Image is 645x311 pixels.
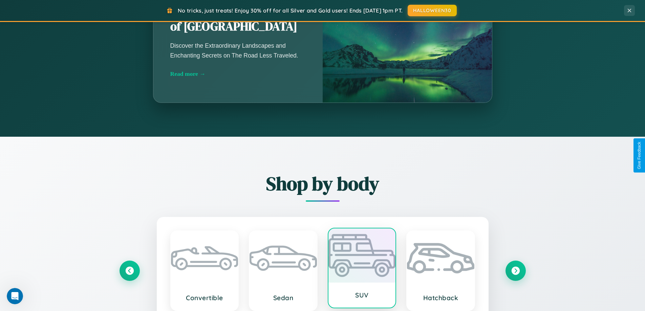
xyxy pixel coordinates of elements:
[120,171,526,197] h2: Shop by body
[178,7,403,14] span: No tricks, just treats! Enjoy 30% off for all Silver and Gold users! Ends [DATE] 1pm PT.
[178,294,232,302] h3: Convertible
[637,142,642,169] div: Give Feedback
[408,5,457,16] button: HALLOWEEN30
[7,288,23,304] iframe: Intercom live chat
[170,3,306,35] h2: Unearthing the Mystique of [GEOGRAPHIC_DATA]
[414,294,468,302] h3: Hatchback
[335,291,389,299] h3: SUV
[256,294,310,302] h3: Sedan
[170,41,306,60] p: Discover the Extraordinary Landscapes and Enchanting Secrets on The Road Less Traveled.
[170,70,306,77] div: Read more →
